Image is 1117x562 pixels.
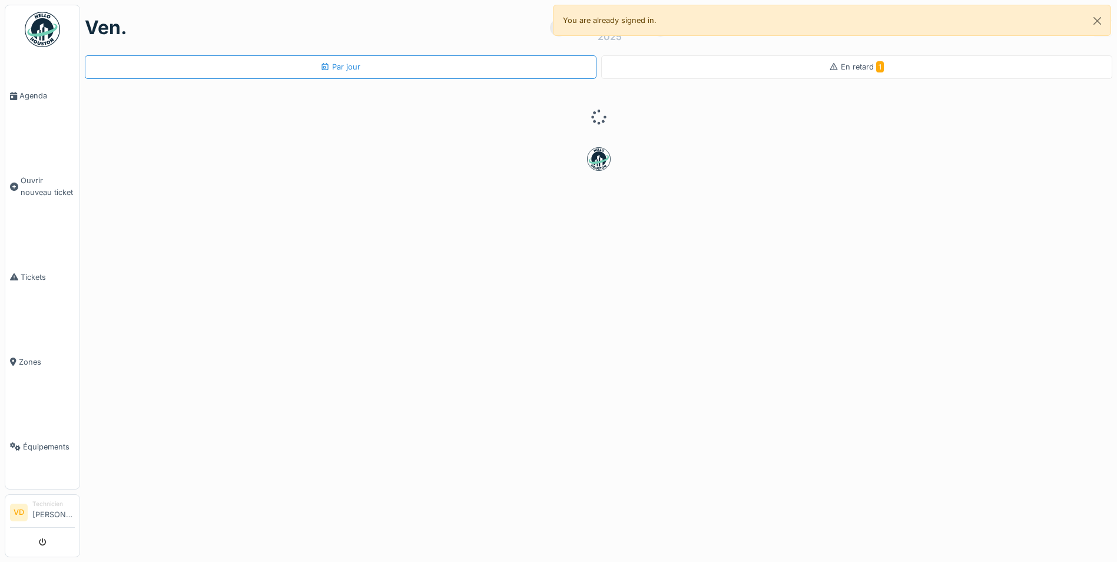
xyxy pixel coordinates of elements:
[587,147,611,171] img: badge-BVDL4wpA.svg
[32,500,75,508] div: Technicien
[21,272,75,283] span: Tickets
[10,500,75,528] a: VD Technicien[PERSON_NAME]
[5,138,79,234] a: Ouvrir nouveau ticket
[5,319,79,404] a: Zones
[598,29,622,44] div: 2025
[85,16,127,39] h1: ven.
[5,234,79,319] a: Tickets
[21,175,75,197] span: Ouvrir nouveau ticket
[320,61,360,72] div: Par jour
[553,5,1112,36] div: You are already signed in.
[32,500,75,525] li: [PERSON_NAME]
[19,356,75,368] span: Zones
[5,404,79,489] a: Équipements
[23,441,75,452] span: Équipements
[10,504,28,521] li: VD
[5,54,79,138] a: Agenda
[19,90,75,101] span: Agenda
[1084,5,1111,37] button: Close
[25,12,60,47] img: Badge_color-CXgf-gQk.svg
[841,62,884,71] span: En retard
[876,61,884,72] span: 1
